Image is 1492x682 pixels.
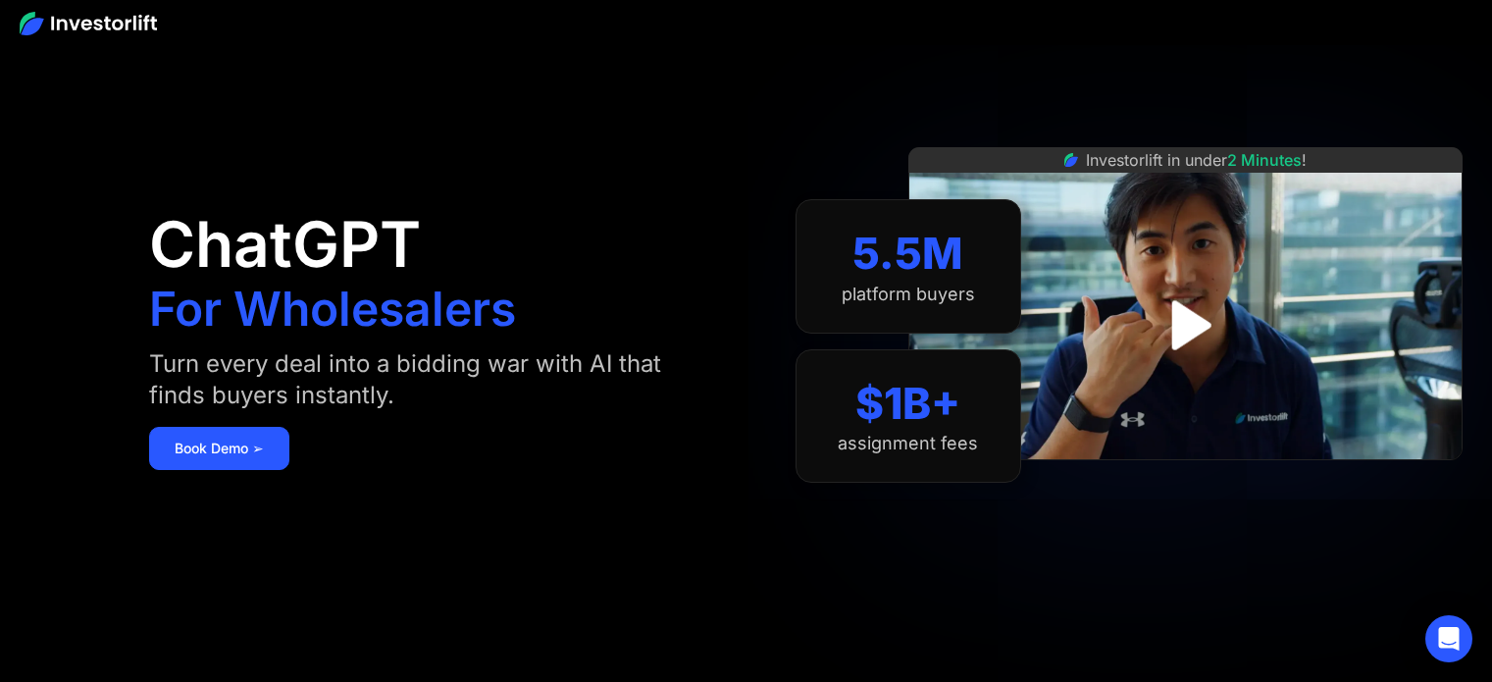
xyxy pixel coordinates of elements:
h1: ChatGPT [149,213,421,276]
div: Investorlift in under ! [1086,148,1307,172]
iframe: Customer reviews powered by Trustpilot [1038,470,1332,494]
h1: For Wholesalers [149,286,516,333]
div: 5.5M [852,228,963,280]
div: Open Intercom Messenger [1425,615,1472,662]
a: open lightbox [1142,282,1229,369]
div: assignment fees [838,433,978,454]
div: Turn every deal into a bidding war with AI that finds buyers instantly. [149,348,688,411]
a: Book Demo ➢ [149,427,289,470]
span: 2 Minutes [1227,150,1302,170]
div: $1B+ [855,378,960,430]
div: platform buyers [842,284,975,305]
